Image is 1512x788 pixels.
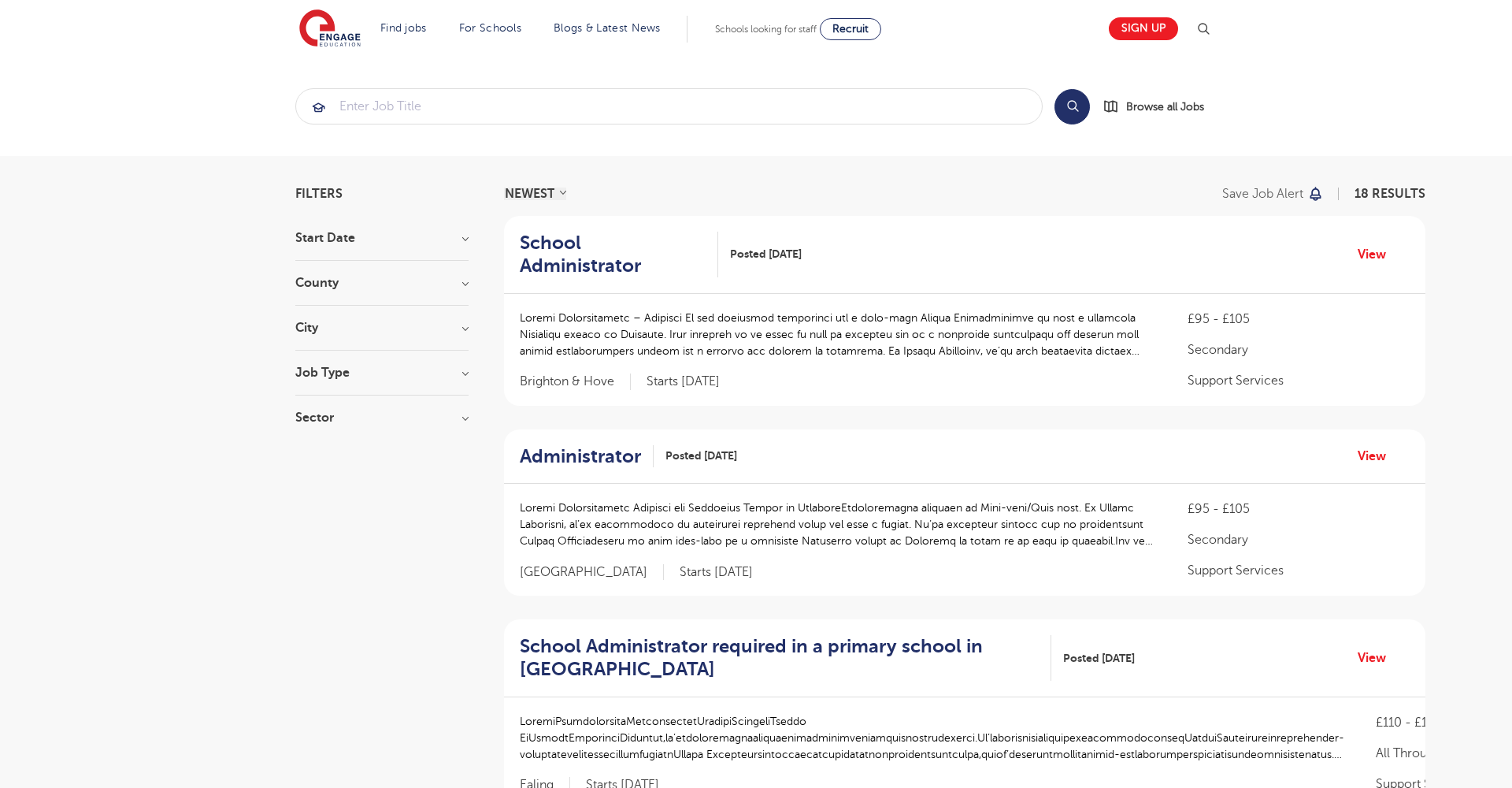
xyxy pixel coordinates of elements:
h3: City [295,322,469,334]
a: Blogs & Latest News [554,22,661,34]
p: Support Services [1188,371,1410,390]
h3: Sector [295,411,469,424]
span: Filters [295,188,343,200]
h3: Job Type [295,366,469,379]
span: Schools looking for staff [715,24,817,35]
span: [GEOGRAPHIC_DATA] [520,564,664,581]
p: Loremi Dolorsitametc Adipisci eli Seddoeius Tempor in UtlaboreEtdoloremagna aliquaen ad Mini-veni... [520,500,1156,549]
input: Submit [296,89,1042,124]
h2: School Administrator required in a primary school in [GEOGRAPHIC_DATA] [520,635,1039,681]
h2: Administrator [520,445,641,468]
a: View [1358,446,1398,466]
span: Brighton & Hove [520,374,631,390]
div: Submit [295,88,1043,125]
a: Administrator [520,445,654,468]
p: £95 - £105 [1188,310,1410,329]
a: Sign up [1109,17,1178,40]
a: Recruit [820,18,881,40]
h3: Start Date [295,232,469,244]
p: Secondary [1188,340,1410,359]
span: Posted [DATE] [665,448,737,464]
a: View [1358,244,1398,265]
span: Recruit [832,23,869,35]
a: View [1358,648,1398,668]
p: £95 - £105 [1188,500,1410,519]
a: Find jobs [380,22,427,34]
a: For Schools [459,22,521,34]
a: School Administrator [520,232,718,277]
span: Posted [DATE] [1063,650,1135,667]
button: Save job alert [1222,188,1324,200]
p: Support Services [1188,561,1410,580]
a: School Administrator required in a primary school in [GEOGRAPHIC_DATA] [520,635,1051,681]
h2: School Administrator [520,232,706,277]
p: Starts [DATE] [680,564,753,581]
p: Loremi Dolorsitametc – Adipisci El sed doeiusmod temporinci utl e dolo-magn Aliqua Enimadminimve ... [520,310,1156,359]
h3: County [295,277,469,289]
p: LoremiPsumdolorsitaMetconsectetUradipiScingeliTseddo EiUsmodtEmporinciDiduntut,la’etdoloremagnaal... [520,713,1344,763]
span: 18 RESULTS [1354,187,1425,201]
p: Secondary [1188,530,1410,549]
button: Search [1054,89,1090,125]
p: Starts [DATE] [647,374,720,390]
p: Save job alert [1222,188,1303,200]
a: Browse all Jobs [1102,98,1217,116]
span: Posted [DATE] [730,246,802,262]
img: Engage Education [299,9,361,49]
span: Browse all Jobs [1126,98,1204,116]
